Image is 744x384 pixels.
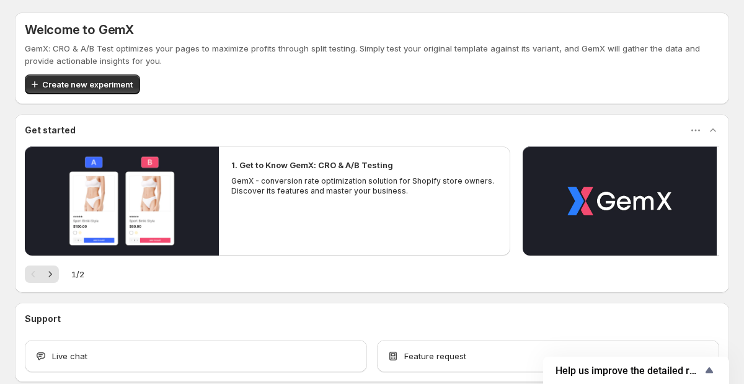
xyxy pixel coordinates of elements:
[556,365,702,377] span: Help us improve the detailed report for A/B campaigns
[52,350,87,362] span: Live chat
[404,350,466,362] span: Feature request
[71,268,84,280] span: 1 / 2
[25,266,59,283] nav: Pagination
[42,78,133,91] span: Create new experiment
[25,313,61,325] h3: Support
[25,124,76,136] h3: Get started
[25,22,134,37] h5: Welcome to GemX
[25,42,719,67] p: GemX: CRO & A/B Test optimizes your pages to maximize profits through split testing. Simply test ...
[231,176,498,196] p: GemX - conversion rate optimization solution for Shopify store owners. Discover its features and ...
[42,266,59,283] button: Next
[231,159,393,171] h2: 1. Get to Know GemX: CRO & A/B Testing
[25,74,140,94] button: Create new experiment
[25,146,219,256] button: Play video
[523,146,717,256] button: Play video
[556,363,717,378] button: Show survey - Help us improve the detailed report for A/B campaigns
